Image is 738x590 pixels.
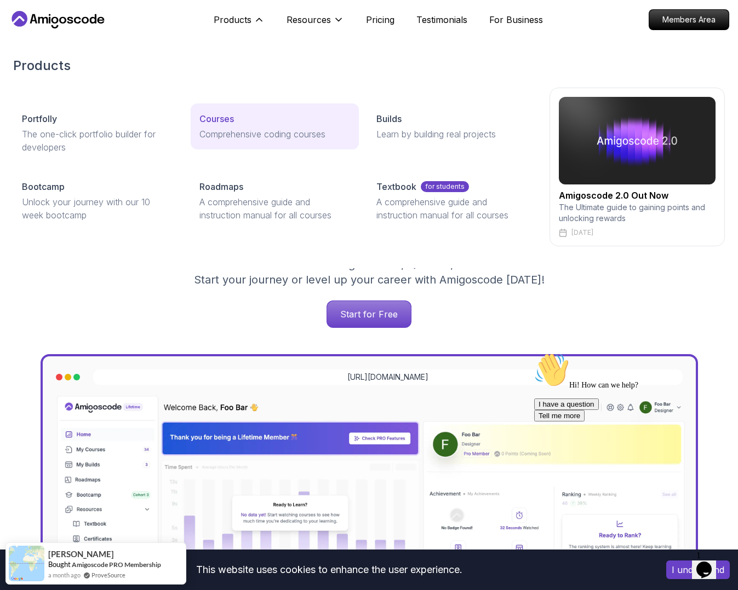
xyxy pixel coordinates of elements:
[22,112,57,125] p: Portfolly
[199,195,351,222] p: A comprehensive guide and instruction manual for all courses
[4,50,69,62] button: I have a question
[13,103,182,163] a: PortfollyThe one-click portfolio builder for developers
[22,195,173,222] p: Unlock your journey with our 10 week bootcamp
[4,62,55,73] button: Tell me more
[287,13,331,26] p: Resources
[9,546,44,581] img: provesource social proof notification image
[214,13,265,35] button: Products
[530,348,727,541] iframe: chat widget
[571,228,593,237] p: [DATE]
[368,171,536,230] a: Textbookfor studentsA comprehensive guide and instruction manual for all courses
[199,128,351,141] p: Comprehensive coding courses
[421,181,469,192] p: for students
[91,570,125,580] a: ProveSource
[48,549,114,559] span: [PERSON_NAME]
[649,9,729,30] a: Members Area
[559,97,716,184] img: amigoscode 2.0
[559,189,716,202] h2: Amigoscode 2.0 Out Now
[214,13,251,26] p: Products
[185,257,553,287] p: Get unlimited access to coding , , and . Start your journey or level up your career with Amigosco...
[191,171,359,230] a: RoadmapsA comprehensive guide and instruction manual for all courses
[4,4,39,39] img: :wave:
[416,13,467,26] a: Testimonials
[287,13,344,35] button: Resources
[550,88,725,246] a: amigoscode 2.0Amigoscode 2.0 Out NowThe Ultimate guide to gaining points and unlocking rewards[DATE]
[191,103,359,149] a: CoursesComprehensive coding courses
[376,128,528,141] p: Learn by building real projects
[327,300,411,328] a: Start for Free
[199,180,243,193] p: Roadmaps
[489,13,543,26] a: For Business
[199,112,234,125] p: Courses
[366,13,394,26] a: Pricing
[376,180,416,193] p: Textbook
[559,202,716,224] p: The Ultimate guide to gaining points and unlocking rewards
[368,103,536,149] a: BuildsLearn by building real projects
[347,372,428,383] a: [URL][DOMAIN_NAME]
[649,10,729,30] p: Members Area
[13,57,725,74] h2: Products
[376,112,402,125] p: Builds
[48,570,81,580] span: a month ago
[22,128,173,154] p: The one-click portfolio builder for developers
[22,180,65,193] p: Bootcamp
[72,560,161,569] a: Amigoscode PRO Membership
[8,558,650,582] div: This website uses cookies to enhance the user experience.
[4,33,108,41] span: Hi! How can we help?
[4,4,202,73] div: 👋Hi! How can we help?I have a questionTell me more
[376,195,528,222] p: A comprehensive guide and instruction manual for all courses
[692,546,727,579] iframe: chat widget
[666,560,730,579] button: Accept cookies
[13,171,182,230] a: BootcampUnlock your journey with our 10 week bootcamp
[48,560,71,569] span: Bought
[327,301,411,327] p: Start for Free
